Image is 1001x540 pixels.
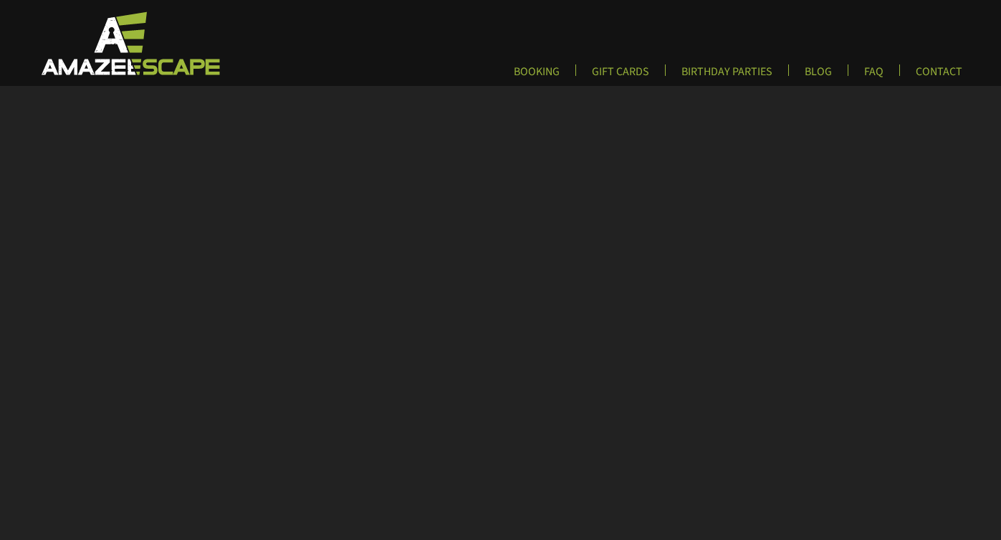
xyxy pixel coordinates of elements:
[502,64,571,88] a: BOOKING
[23,10,235,76] img: Escape Room Game in Boston Area
[904,64,974,88] a: CONTACT
[853,64,895,88] a: FAQ
[670,64,784,88] a: BIRTHDAY PARTIES
[793,64,843,88] a: BLOG
[580,64,661,88] a: GIFT CARDS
